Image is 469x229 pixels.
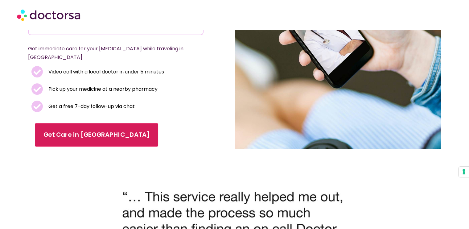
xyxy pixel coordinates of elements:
a: Get Care in [GEOGRAPHIC_DATA] [35,123,158,147]
p: Get immediate care for your [MEDICAL_DATA] while traveling in [GEOGRAPHIC_DATA] [28,44,189,62]
span: Pick up your medicine at a nearby pharmacy [47,85,158,94]
span: Get a free 7-day follow-up via chat [47,102,135,111]
button: Your consent preferences for tracking technologies [459,167,469,177]
span: Get Care in [GEOGRAPHIC_DATA] [43,131,150,139]
span: Video call with a local doctor in under 5 minutes [47,68,164,76]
